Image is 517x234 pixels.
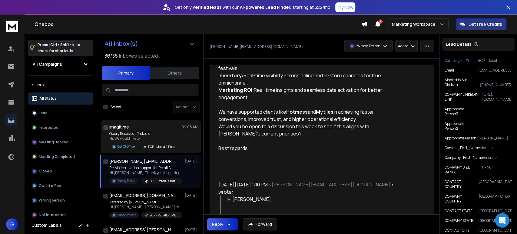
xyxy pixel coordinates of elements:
[480,165,512,175] p: "11 - 50"
[185,193,198,198] p: [DATE]
[109,170,182,175] p: Hi [PERSON_NAME], Thank you for getting
[35,21,361,28] h1: Onebox
[272,181,391,188] a: [PERSON_NAME][EMAIL_ADDRESS][DOMAIN_NAME]
[210,44,303,49] p: [PERSON_NAME][EMAIL_ADDRESS][DOMAIN_NAME]
[28,122,93,134] button: Interested
[478,209,512,213] p: [GEOGRAPHIC_DATA]
[446,41,472,47] p: Lead Details
[185,159,198,164] p: [DATE]
[181,125,198,129] p: 09:08 AM
[109,136,181,141] p: Hi, We would like to
[478,68,512,73] p: [EMAIL_ADDRESS][PERSON_NAME][DOMAIN_NAME]
[445,155,483,160] p: Company_First_Name
[445,145,480,150] p: Contact_First_Name
[39,140,68,145] p: Meeting Booked
[218,72,395,86] li: Real-time visibility across online and in-store channels for true omnichannel.
[31,222,62,228] h3: Custom Labels
[445,78,480,87] p: Mobile No. Via Clodura
[39,183,61,188] p: Out of office
[39,169,52,174] p: Closed
[150,66,199,80] button: Others
[28,180,93,192] button: Out of office
[316,109,333,115] strong: Mytiles
[445,107,479,116] p: Appropriate Person3
[39,154,75,159] p: Meeting Completed
[117,144,135,149] p: Out Of Office
[479,179,512,189] p: [GEOGRAPHIC_DATA]
[357,44,380,48] p: Wrong Person
[111,105,121,109] label: Select
[445,218,473,223] p: COMPANY STATE
[175,4,330,10] p: Get only with our starting at $22/mo
[478,58,512,63] p: ECP - Retail - Startup | [PERSON_NAME]
[445,68,454,73] p: Email
[480,78,512,87] p: "[PHONE_NUMBER],[PHONE_NUMBER]"
[207,218,238,230] button: Reply
[109,124,129,130] h1: Imagitime
[212,221,223,227] div: Reply
[104,41,138,47] h1: All Inbox(s)
[33,61,62,67] h1: All Campaigns
[445,165,480,175] p: COMPANY SIZE RANGE
[286,109,308,115] strong: Hotmess
[480,145,512,150] p: Manish
[150,213,179,218] p: ECP - RETAIL - SMB | [PERSON_NAME]
[28,165,93,177] button: Closed
[218,87,254,93] strong: Marketing ROI:
[117,213,136,217] p: Wrong Person
[479,194,512,204] p: [GEOGRAPHIC_DATA]
[495,213,509,228] div: Open Intercom Messenger
[445,121,479,131] p: Appropriate Person2
[218,181,395,196] div: [DATE][DATE] 1:10 PM < > wrote:
[445,92,482,102] p: COMPANY LINKEDIN LINK
[39,198,65,203] p: Wrong person
[218,21,395,137] span: Some of the key areas where we typically add value are: We have supported clients like and in ach...
[150,179,179,183] p: ECP - Retail - Startup | [PERSON_NAME]
[482,92,512,102] p: [URL][DOMAIN_NAME]
[6,21,18,32] img: logo
[104,52,118,59] span: 36 / 36
[445,228,469,233] p: CONTACT CITY
[28,107,93,119] button: Lead
[445,194,479,204] p: COMPANY COUNTRY
[445,58,469,63] button: Campaign
[6,218,18,230] button: G
[28,92,93,105] button: All Status
[240,4,291,10] strong: AI-powered Lead Finder,
[28,209,93,221] button: Not Interested
[469,21,502,27] p: Get Free Credits
[478,136,512,141] p: [PERSON_NAME]
[109,158,176,164] h1: [PERSON_NAME][EMAIL_ADDRESS][DOMAIN_NAME]
[456,18,506,30] button: Get Free Credits
[398,44,408,48] p: Add to
[335,2,355,12] button: Try Now
[109,205,182,209] p: Hi [PERSON_NAME], [PERSON_NAME] thought it
[39,125,58,130] p: Interested
[227,196,396,225] div: Hi [PERSON_NAME]
[102,66,150,80] button: Primary
[39,111,48,115] p: Lead
[483,155,512,160] p: Emerald
[148,145,177,149] p: ECP - Media & Entertainment SMB | [PERSON_NAME]
[109,131,181,136] p: Query Received - Ticket Id
[28,194,93,206] button: Wrong person
[218,57,395,72] li: Ensuring apps scale reliably during high-traffic sales and festivals.
[218,86,395,101] li: Real-time insights and seamless data activation for better engagement.
[109,165,182,170] p: Re:Modernization support for Retail &
[185,227,198,232] p: [DATE]
[243,218,277,230] button: Forward
[109,227,176,233] h1: [EMAIL_ADDRESS][PERSON_NAME][DOMAIN_NAME]
[392,21,438,27] p: Marketing Workspace
[218,72,244,79] strong: Inventory:
[218,145,249,152] span: Best regards,
[100,38,200,50] button: All Inbox(s)
[119,52,158,59] h3: Inboxes selected
[39,212,66,217] p: Not Interested
[109,192,176,199] h1: [EMAIL_ADDRESS][DOMAIN_NAME]
[337,4,353,10] p: Try Now
[117,179,136,183] p: Wrong Person
[109,200,182,205] p: Referred by [PERSON_NAME]
[378,19,383,24] span: 3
